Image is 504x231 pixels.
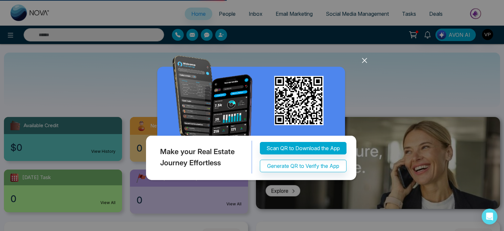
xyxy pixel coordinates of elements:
img: qr_for_download_app.png [274,76,324,125]
div: Make your Real Estate Journey Effortless [144,141,252,173]
img: QRModal [144,56,360,183]
button: Generate QR to Verify the App [260,160,346,172]
button: Scan QR to Download the App [260,142,346,154]
div: Open Intercom Messenger [482,209,497,224]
